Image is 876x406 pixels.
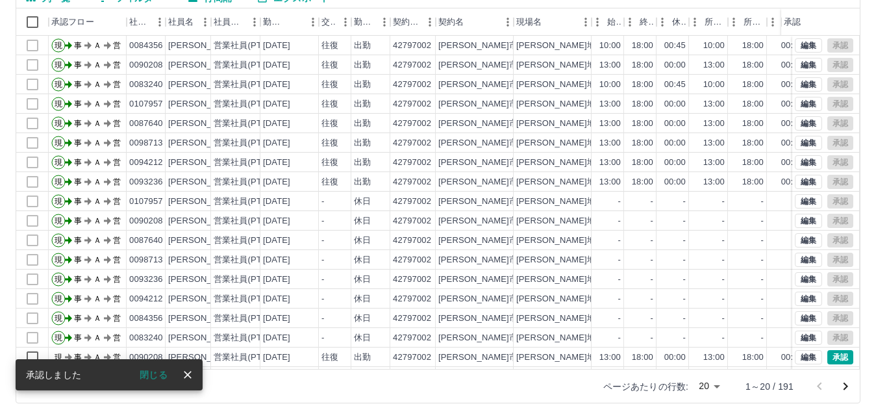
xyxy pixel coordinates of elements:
div: 42797002 [393,118,431,130]
div: 18:00 [632,137,653,149]
div: [PERSON_NAME] [168,40,239,52]
div: 18:00 [632,118,653,130]
button: 編集 [795,233,822,247]
button: 編集 [795,350,822,364]
text: 事 [74,60,82,70]
text: Ａ [94,236,101,245]
div: [PERSON_NAME] [168,157,239,169]
div: 出勤 [354,118,371,130]
div: - [722,235,725,247]
div: 42797002 [393,176,431,188]
div: - [761,215,764,227]
div: [PERSON_NAME]地区放課後児童クラブ(第一・第二) [516,196,721,208]
button: close [178,365,197,385]
div: 10:00 [703,40,725,52]
div: 現場名 [516,8,542,36]
div: 00:45 [781,79,803,91]
div: [PERSON_NAME]市 [438,137,518,149]
div: 営業社員(PT契約) [214,196,282,208]
text: 営 [113,80,121,89]
text: 事 [74,255,82,264]
div: [PERSON_NAME] [168,273,239,286]
div: - [651,254,653,266]
text: 現 [55,216,62,225]
div: [DATE] [263,273,290,286]
button: 編集 [795,175,822,189]
div: 往復 [321,40,338,52]
text: 営 [113,236,121,245]
div: 承認 [781,8,849,36]
div: 00:00 [781,176,803,188]
div: [PERSON_NAME]市 [438,254,518,266]
div: 00:00 [664,137,686,149]
button: 編集 [795,136,822,150]
text: Ａ [94,255,101,264]
text: Ａ [94,177,101,186]
div: [PERSON_NAME]市 [438,176,518,188]
div: 13:00 [703,98,725,110]
div: - [722,215,725,227]
div: 0093236 [129,176,163,188]
text: 事 [74,41,82,50]
text: Ａ [94,80,101,89]
div: [PERSON_NAME]市 [438,40,518,52]
div: [PERSON_NAME] [168,235,239,247]
div: 交通費 [321,8,336,36]
div: [PERSON_NAME]市 [438,157,518,169]
button: メニュー [420,12,440,32]
div: 13:00 [703,118,725,130]
text: 事 [74,216,82,225]
div: 出勤 [354,176,371,188]
div: 契約名 [436,8,514,36]
text: Ａ [94,119,101,128]
div: 13:00 [703,157,725,169]
text: 営 [113,138,121,147]
div: [PERSON_NAME]地区放課後児童クラブ(第一・第二) [516,176,721,188]
div: 現場名 [514,8,592,36]
button: 編集 [795,253,822,267]
div: 0084356 [129,40,163,52]
div: 00:00 [781,59,803,71]
text: 事 [74,177,82,186]
div: 営業社員(PT契約) [214,157,282,169]
div: 00:00 [664,176,686,188]
div: 18:00 [742,157,764,169]
text: 営 [113,99,121,108]
div: 13:00 [599,59,621,71]
button: 次のページへ [832,374,858,400]
div: - [761,196,764,208]
div: 00:00 [664,157,686,169]
text: Ａ [94,138,101,147]
div: 0094212 [129,157,163,169]
button: メニュー [336,12,355,32]
div: 始業 [607,8,621,36]
div: 0083240 [129,79,163,91]
div: 出勤 [354,40,371,52]
button: メニュー [576,12,595,32]
div: [DATE] [263,157,290,169]
div: - [761,254,764,266]
div: - [683,254,686,266]
div: - [683,235,686,247]
div: 往復 [321,79,338,91]
button: 編集 [795,58,822,72]
text: 現 [55,99,62,108]
div: [PERSON_NAME]地区放課後児童クラブ(第一・第二) [516,157,721,169]
div: - [321,215,324,227]
div: [PERSON_NAME]地区放課後児童クラブ(第一・第二) [516,273,721,286]
text: 営 [113,60,121,70]
div: 13:00 [599,118,621,130]
div: 10:00 [599,40,621,52]
div: 13:00 [599,157,621,169]
div: 営業社員(PT契約) [214,235,282,247]
div: 42797002 [393,215,431,227]
div: - [618,196,621,208]
div: [DATE] [263,118,290,130]
button: 編集 [795,116,822,131]
text: 現 [55,60,62,70]
div: 42797002 [393,137,431,149]
div: [PERSON_NAME]地区放課後児童クラブ(第一・第二) [516,59,721,71]
text: 営 [113,158,121,167]
button: 編集 [795,97,822,111]
text: 事 [74,197,82,206]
